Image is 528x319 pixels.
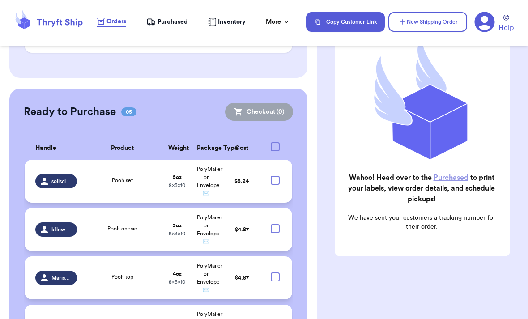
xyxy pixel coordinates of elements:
th: Product [82,137,163,160]
span: kflowwers [51,226,72,233]
a: Orders [97,17,126,27]
span: $ 5.24 [234,179,249,184]
span: Inventory [218,17,246,26]
span: 8 x 3 x 10 [169,279,185,285]
span: Pooh onesie [107,226,137,231]
span: Purchased [158,17,188,26]
span: Pooh top [111,274,133,280]
span: PolyMailer or Envelope ✉️ [197,215,222,244]
button: Copy Customer Link [306,12,385,32]
span: Pooh set [112,178,133,183]
h2: Wahoo! Head over to the to print your labels, view order details, and schedule pickups! [342,172,501,204]
strong: 3 oz [173,223,182,228]
p: We have sent your customers a tracking number for their order. [342,213,501,231]
strong: 4 oz [173,271,182,276]
span: Marisbabygirl [51,274,72,281]
a: Purchased [434,174,468,181]
span: PolyMailer or Envelope ✉️ [197,166,222,196]
span: $ 4.87 [235,227,249,232]
button: Checkout (0) [225,103,293,121]
span: 05 [121,107,136,116]
a: Purchased [146,17,188,26]
span: 8 x 3 x 10 [169,231,185,236]
th: Weight [163,137,192,160]
button: New Shipping Order [388,12,467,32]
th: Package Type [192,137,220,160]
th: Cost [220,137,263,160]
a: Inventory [208,17,246,26]
div: More [266,17,290,26]
span: PolyMailer or Envelope ✉️ [197,263,222,293]
span: Orders [106,17,126,26]
span: 8 x 3 x 10 [169,183,185,188]
span: $ 4.87 [235,275,249,281]
a: Help [498,15,514,33]
span: soliscloset.x [51,178,72,185]
span: Help [498,22,514,33]
h2: Ready to Purchase [24,105,116,119]
span: Handle [35,144,56,153]
strong: 5 oz [173,174,182,180]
